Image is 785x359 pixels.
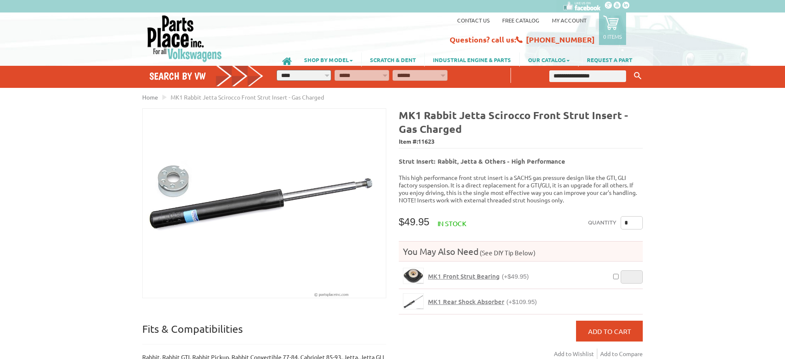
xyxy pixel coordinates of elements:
[362,52,424,67] a: SCRATCH & DENT
[552,17,586,24] a: My Account
[403,294,423,309] img: MK1 Rear Shock Absorber
[418,137,435,145] span: 11623
[576,321,643,342] button: Add to Cart
[399,246,643,257] h4: You May Also Need
[142,93,158,101] a: Home
[403,268,423,284] img: MK1 Front Strut Bearing
[403,268,424,284] a: MK1 Front Strut Bearing
[506,298,537,305] span: (+$109.95)
[296,52,361,67] a: SHOP BY MODEL
[399,136,643,148] span: Item #:
[603,33,622,40] p: 0 items
[579,52,641,67] a: REQUEST A PART
[149,70,264,82] h4: Search by VW
[457,17,490,24] a: Contact us
[520,52,578,67] a: OUR CATALOG
[478,249,536,257] span: (See DIY Tip Below)
[399,108,628,135] b: MK1 Rabbit Jetta Scirocco Front Strut Insert - Gas Charged
[428,272,500,280] span: MK1 Front Strut Bearing
[554,349,597,359] a: Add to Wishlist
[403,293,424,309] a: MK1 Rear Shock Absorber
[588,327,631,335] span: Add to Cart
[502,273,529,280] span: (+$49.95)
[599,12,626,45] a: 0 items
[399,216,429,227] span: $49.95
[632,69,644,83] button: Keyword Search
[146,15,223,62] img: Parts Place Inc!
[428,272,529,280] a: MK1 Front Strut Bearing(+$49.95)
[600,349,643,359] a: Add to Compare
[588,216,616,229] label: Quantity
[143,109,386,298] img: MK1 Rabbit Jetta Scirocco Front Strut Insert - Gas Charged
[428,297,504,306] span: MK1 Rear Shock Absorber
[428,298,537,306] a: MK1 Rear Shock Absorber(+$109.95)
[142,322,386,344] p: Fits & Compatibilities
[399,157,565,165] b: Strut Insert: Rabbit, Jetta & Others - High Performance
[502,17,539,24] a: Free Catalog
[399,174,643,204] p: This high performance front strut insert is a SACHS gas pressure design like the GTI, GLI factory...
[438,219,466,227] span: In stock
[425,52,519,67] a: INDUSTRIAL ENGINE & PARTS
[171,93,324,101] span: MK1 Rabbit Jetta Scirocco Front Strut Insert - Gas Charged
